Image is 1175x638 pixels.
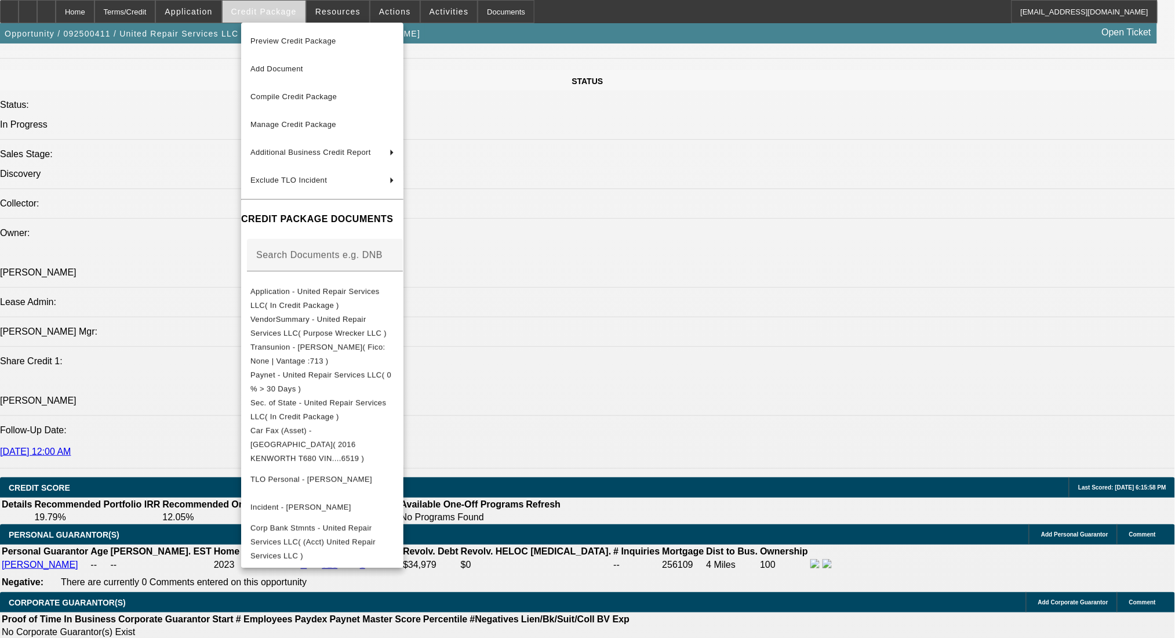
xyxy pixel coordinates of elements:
span: Exclude TLO Incident [250,176,327,184]
span: Sec. of State - United Repair Services LLC( In Credit Package ) [250,398,386,420]
span: Application - United Repair Services LLC( In Credit Package ) [250,287,380,309]
button: VendorSummary - United Repair Services LLC( Purpose Wrecker LLC ) [241,312,403,340]
h4: CREDIT PACKAGE DOCUMENTS [241,212,403,226]
button: Paynet - United Repair Services LLC( 0 % > 30 Days ) [241,368,403,396]
span: VendorSummary - United Repair Services LLC( Purpose Wrecker LLC ) [250,314,387,337]
button: Corp Bank Stmnts - United Repair Services LLC( (Acct) United Repair Services LLC ) [241,521,403,563]
span: Car Fax (Asset) - [GEOGRAPHIC_DATA]( 2016 KENWORTH T680 VIN....6519 ) [250,426,364,462]
span: TLO Personal - [PERSON_NAME] [250,474,372,483]
mat-label: Search Documents e.g. DNB [256,249,383,259]
button: Sec. of State - United Repair Services LLC( In Credit Package ) [241,396,403,423]
button: Incident - Muthanna, Omar [241,493,403,521]
button: Car Fax (Asset) - KENWORTH( 2016 KENWORTH T680 VIN....6519 ) [241,423,403,465]
button: TLO Personal - Muthanna, Omar [241,465,403,493]
span: Paynet - United Repair Services LLC( 0 % > 30 Days ) [250,370,391,393]
span: Corp Bank Stmnts - United Repair Services LLC( (Acct) United Repair Services LLC ) [250,523,376,560]
button: Transunion - Muthanna, Omar( Fico: None | Vantage :713 ) [241,340,403,368]
span: Manage Credit Package [250,120,336,129]
span: Additional Business Credit Report [250,148,371,157]
button: Application - United Repair Services LLC( In Credit Package ) [241,284,403,312]
span: Incident - [PERSON_NAME] [250,502,351,511]
span: Add Document [250,64,303,73]
span: Transunion - [PERSON_NAME]( Fico: None | Vantage :713 ) [250,342,385,365]
span: Compile Credit Package [250,92,337,101]
span: Preview Credit Package [250,37,336,45]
